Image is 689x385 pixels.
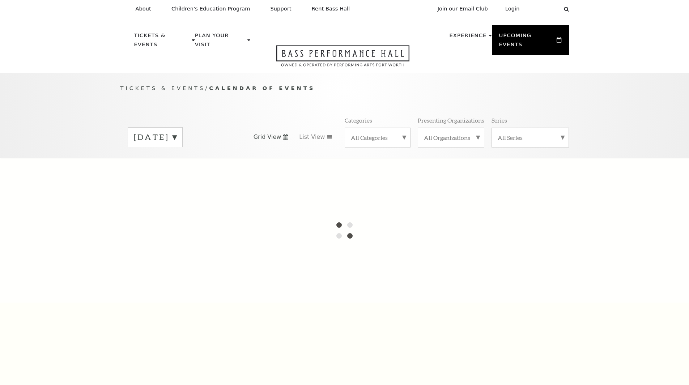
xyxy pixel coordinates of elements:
[499,31,555,53] p: Upcoming Events
[134,31,190,53] p: Tickets & Events
[345,116,372,124] p: Categories
[492,116,507,124] p: Series
[449,31,486,44] p: Experience
[195,31,246,53] p: Plan Your Visit
[351,134,404,141] label: All Categories
[271,6,292,12] p: Support
[120,84,569,93] p: /
[418,116,484,124] p: Presenting Organizations
[120,85,205,91] span: Tickets & Events
[531,5,557,12] select: Select:
[254,133,281,141] span: Grid View
[424,134,478,141] label: All Organizations
[171,6,250,12] p: Children's Education Program
[209,85,315,91] span: Calendar of Events
[136,6,151,12] p: About
[134,132,176,143] label: [DATE]
[498,134,563,141] label: All Series
[312,6,350,12] p: Rent Bass Hall
[299,133,325,141] span: List View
